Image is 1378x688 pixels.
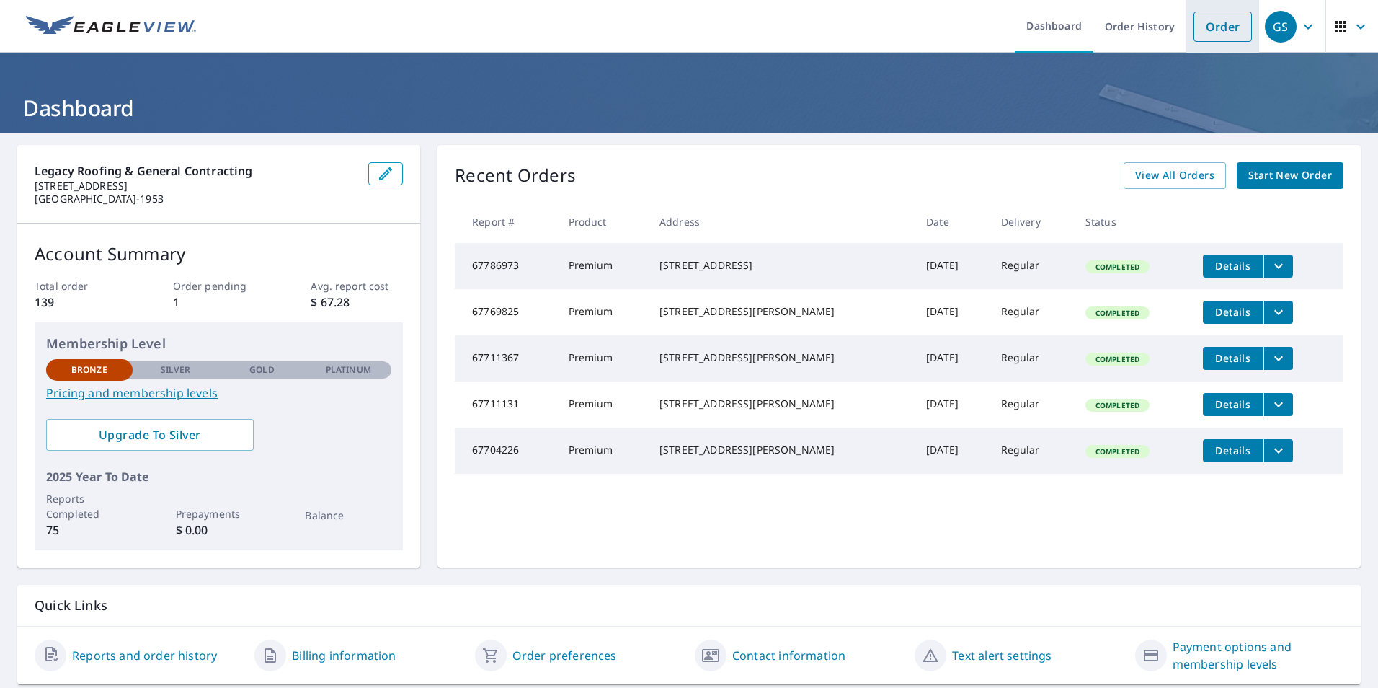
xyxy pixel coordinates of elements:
[1263,439,1293,462] button: filesDropdownBtn-67704226
[1212,259,1255,273] span: Details
[659,443,903,457] div: [STREET_ADDRESS][PERSON_NAME]
[915,200,989,243] th: Date
[26,16,196,38] img: EV Logo
[915,243,989,289] td: [DATE]
[1212,444,1255,457] span: Details
[455,335,556,382] td: 67711367
[35,278,127,294] p: Total order
[659,258,903,273] div: [STREET_ADDRESS]
[35,294,127,311] p: 139
[17,93,1361,123] h1: Dashboard
[455,200,556,243] th: Report #
[990,428,1074,474] td: Regular
[990,289,1074,335] td: Regular
[1263,255,1293,278] button: filesDropdownBtn-67786973
[455,162,576,189] p: Recent Orders
[915,382,989,428] td: [DATE]
[512,647,617,664] a: Order preferences
[1173,638,1343,673] a: Payment options and membership levels
[46,468,391,485] p: 2025 Year To Date
[1087,354,1148,364] span: Completed
[915,289,989,335] td: [DATE]
[176,521,262,539] p: $ 0.00
[1212,397,1255,411] span: Details
[455,289,556,335] td: 67769825
[915,428,989,474] td: [DATE]
[990,200,1074,243] th: Delivery
[1203,347,1263,370] button: detailsBtn-67711367
[455,382,556,428] td: 67711131
[176,506,262,521] p: Prepayments
[249,363,274,376] p: Gold
[326,363,371,376] p: Platinum
[173,294,265,311] p: 1
[1248,167,1332,185] span: Start New Order
[732,647,845,664] a: Contact information
[557,382,648,428] td: Premium
[557,428,648,474] td: Premium
[311,278,403,294] p: Avg. report cost
[46,384,391,402] a: Pricing and membership levels
[1193,12,1252,42] a: Order
[915,335,989,382] td: [DATE]
[557,243,648,289] td: Premium
[1087,308,1148,318] span: Completed
[173,278,265,294] p: Order pending
[35,193,357,206] p: [GEOGRAPHIC_DATA]-1953
[35,162,357,180] p: Legacy Roofing & General Contracting
[1263,347,1293,370] button: filesDropdownBtn-67711367
[46,334,391,353] p: Membership Level
[58,427,242,443] span: Upgrade To Silver
[952,647,1052,664] a: Text alert settings
[1135,167,1214,185] span: View All Orders
[1263,301,1293,324] button: filesDropdownBtn-67769825
[1263,393,1293,416] button: filesDropdownBtn-67711131
[35,180,357,193] p: [STREET_ADDRESS]
[35,241,403,267] p: Account Summary
[305,508,391,523] p: Balance
[1237,162,1343,189] a: Start New Order
[648,200,915,243] th: Address
[46,419,254,451] a: Upgrade To Silver
[455,428,556,474] td: 67704226
[557,289,648,335] td: Premium
[1265,11,1297,43] div: GS
[1087,400,1148,410] span: Completed
[1212,351,1255,365] span: Details
[1203,301,1263,324] button: detailsBtn-67769825
[557,200,648,243] th: Product
[990,382,1074,428] td: Regular
[1087,262,1148,272] span: Completed
[990,335,1074,382] td: Regular
[1203,393,1263,416] button: detailsBtn-67711131
[1212,305,1255,319] span: Details
[72,647,217,664] a: Reports and order history
[659,350,903,365] div: [STREET_ADDRESS][PERSON_NAME]
[1203,439,1263,462] button: detailsBtn-67704226
[311,294,403,311] p: $ 67.28
[1124,162,1226,189] a: View All Orders
[659,304,903,319] div: [STREET_ADDRESS][PERSON_NAME]
[1074,200,1191,243] th: Status
[71,363,107,376] p: Bronze
[46,521,133,539] p: 75
[35,596,1343,614] p: Quick Links
[557,335,648,382] td: Premium
[46,491,133,521] p: Reports Completed
[659,397,903,411] div: [STREET_ADDRESS][PERSON_NAME]
[161,363,191,376] p: Silver
[1203,255,1263,278] button: detailsBtn-67786973
[455,243,556,289] td: 67786973
[292,647,396,664] a: Billing information
[990,243,1074,289] td: Regular
[1087,446,1148,457] span: Completed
